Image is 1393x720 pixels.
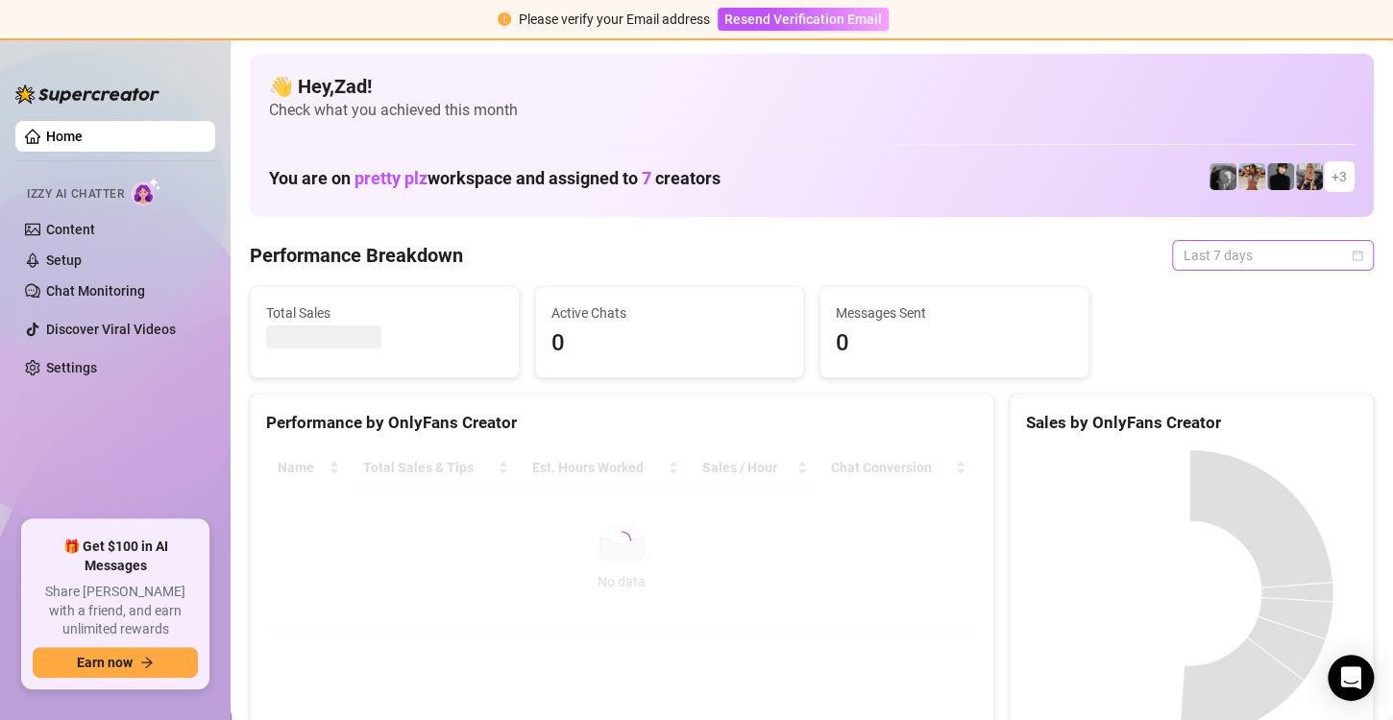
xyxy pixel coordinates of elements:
[354,168,428,188] span: pretty plz
[1026,410,1357,436] div: Sales by OnlyFans Creator
[269,100,1355,121] span: Check what you achieved this month
[46,129,83,144] a: Home
[1267,163,1294,190] img: Camille
[642,168,651,188] span: 7
[46,222,95,237] a: Content
[140,656,154,669] span: arrow-right
[27,185,124,204] span: Izzy AI Chatter
[269,168,721,189] h1: You are on workspace and assigned to creators
[612,531,631,550] span: loading
[33,647,198,678] button: Earn nowarrow-right
[33,538,198,575] span: 🎁 Get $100 in AI Messages
[266,410,978,436] div: Performance by OnlyFans Creator
[718,8,889,31] button: Resend Verification Email
[1184,241,1362,270] span: Last 7 days
[724,12,882,27] span: Resend Verification Email
[269,73,1355,100] h4: 👋 Hey, Zad !
[1352,250,1363,261] span: calendar
[1238,163,1265,190] img: Amber
[33,583,198,639] span: Share [PERSON_NAME] with a friend, and earn unlimited rewards
[836,302,1073,324] span: Messages Sent
[46,252,82,268] a: Setup
[77,655,133,670] span: Earn now
[250,242,463,269] h4: Performance Breakdown
[551,325,789,362] span: 0
[551,302,789,324] span: Active Chats
[46,360,97,375] a: Settings
[1328,655,1374,701] div: Open Intercom Messenger
[132,178,161,205] img: AI Chatter
[266,302,503,324] span: Total Sales
[836,325,1073,362] span: 0
[1296,163,1323,190] img: Violet
[519,9,710,30] div: Please verify your Email address
[46,322,176,337] a: Discover Viral Videos
[46,283,145,299] a: Chat Monitoring
[1210,163,1236,190] img: Amber
[1332,166,1347,187] span: + 3
[15,84,159,104] img: logo-BBDzfeDw.svg
[498,12,511,26] span: exclamation-circle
